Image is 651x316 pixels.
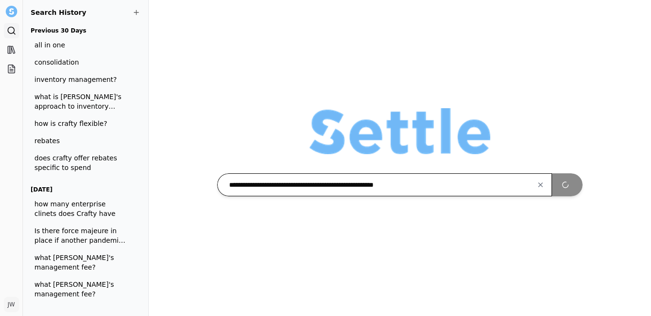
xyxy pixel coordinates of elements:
a: Projects [4,61,19,77]
span: what is [PERSON_NAME]'s approach to inventory management? [34,92,129,111]
img: Organization logo [309,108,490,154]
span: rebates [34,136,129,146]
button: Clear input [529,176,552,193]
span: how many enterprise clinets does Crafty have [34,199,129,218]
span: inventory management? [34,75,129,84]
span: does crafty offer rebates specific to spend [34,153,129,172]
button: JW [4,297,19,312]
img: Settle [6,6,17,17]
a: Library [4,42,19,57]
span: how is crafty flexible? [34,119,129,128]
h3: [DATE] [31,184,133,195]
button: Settle [4,4,19,19]
a: Search [4,23,19,38]
h2: Search History [31,8,141,17]
span: what [PERSON_NAME]'s management fee? [34,280,129,299]
span: consolidation [34,57,129,67]
span: all in one [34,40,129,50]
span: what [PERSON_NAME]'s management fee? [34,253,129,272]
span: Is there force majeure in place if another pandemic situation arises? [34,226,129,245]
h3: Previous 30 Days [31,25,133,36]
